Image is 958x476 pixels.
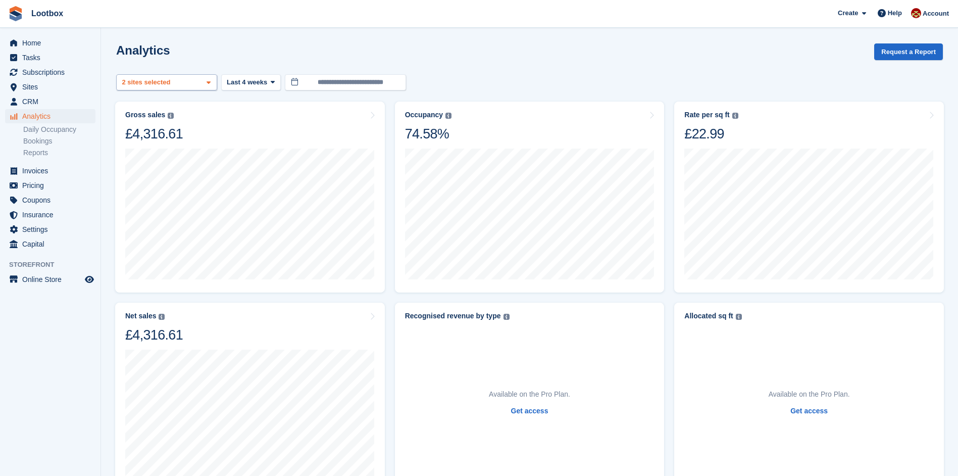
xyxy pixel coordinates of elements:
a: Get access [790,406,828,416]
button: Last 4 weeks [221,74,281,91]
a: menu [5,222,95,236]
span: Last 4 weeks [227,77,267,87]
a: Get access [511,406,548,416]
span: Settings [22,222,83,236]
span: Create [838,8,858,18]
a: Preview store [83,273,95,285]
a: Lootbox [27,5,67,22]
span: Coupons [22,193,83,207]
img: icon-info-grey-7440780725fd019a000dd9b08b2336e03edf1995a4989e88bcd33f0948082b44.svg [168,113,174,119]
span: Insurance [22,208,83,222]
div: 2 sites selected [120,77,174,87]
span: Pricing [22,178,83,193]
span: Analytics [22,109,83,123]
div: £4,316.61 [125,125,183,142]
a: menu [5,51,95,65]
a: menu [5,208,95,222]
span: Sites [22,80,83,94]
img: icon-info-grey-7440780725fd019a000dd9b08b2336e03edf1995a4989e88bcd33f0948082b44.svg [445,113,451,119]
div: Recognised revenue by type [405,312,501,320]
span: Home [22,36,83,50]
span: Tasks [22,51,83,65]
a: menu [5,109,95,123]
span: Storefront [9,260,100,270]
div: Gross sales [125,111,165,119]
a: menu [5,94,95,109]
span: Subscriptions [22,65,83,79]
img: Chad Brown [911,8,921,18]
a: menu [5,272,95,287]
a: Reports [23,148,95,158]
a: menu [5,36,95,50]
img: icon-info-grey-7440780725fd019a000dd9b08b2336e03edf1995a4989e88bcd33f0948082b44.svg [503,314,510,320]
a: menu [5,164,95,178]
a: Daily Occupancy [23,125,95,134]
p: Available on the Pro Plan. [769,389,850,400]
span: Account [923,9,949,19]
div: Rate per sq ft [684,111,729,119]
a: menu [5,193,95,207]
button: Request a Report [874,43,943,60]
img: stora-icon-8386f47178a22dfd0bd8f6a31ec36ba5ce8667c1dd55bd0f319d3a0aa187defe.svg [8,6,23,21]
div: 74.58% [405,125,451,142]
img: icon-info-grey-7440780725fd019a000dd9b08b2336e03edf1995a4989e88bcd33f0948082b44.svg [732,113,738,119]
h2: Analytics [116,43,170,57]
img: icon-info-grey-7440780725fd019a000dd9b08b2336e03edf1995a4989e88bcd33f0948082b44.svg [736,314,742,320]
a: Bookings [23,136,95,146]
a: menu [5,65,95,79]
a: menu [5,237,95,251]
img: icon-info-grey-7440780725fd019a000dd9b08b2336e03edf1995a4989e88bcd33f0948082b44.svg [159,314,165,320]
div: Allocated sq ft [684,312,733,320]
div: £22.99 [684,125,738,142]
div: £4,316.61 [125,326,183,344]
div: Net sales [125,312,156,320]
span: Invoices [22,164,83,178]
a: menu [5,178,95,193]
span: Online Store [22,272,83,287]
span: Help [888,8,902,18]
a: menu [5,80,95,94]
div: Occupancy [405,111,443,119]
span: Capital [22,237,83,251]
p: Available on the Pro Plan. [489,389,570,400]
span: CRM [22,94,83,109]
